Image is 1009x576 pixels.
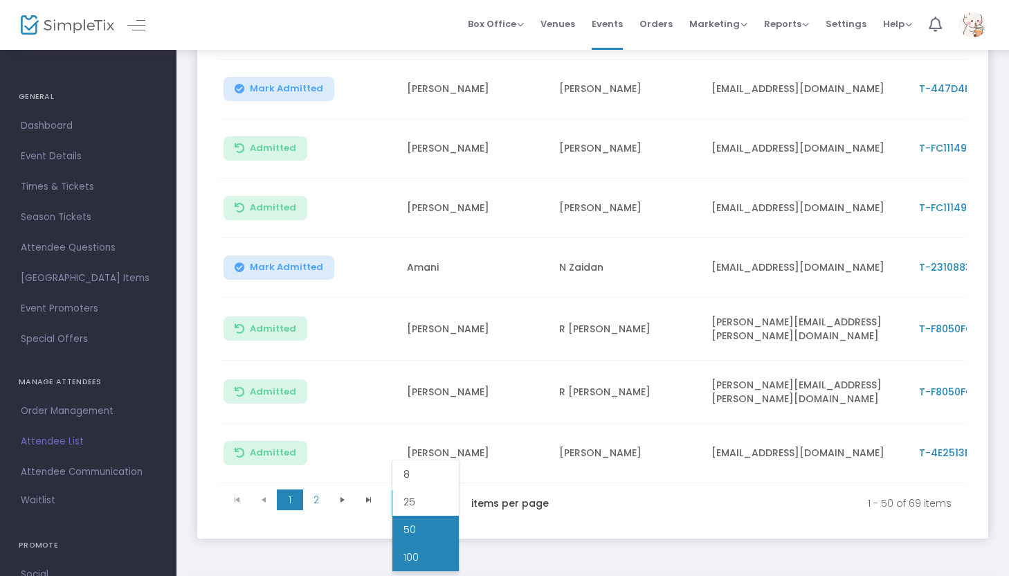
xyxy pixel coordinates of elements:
h4: GENERAL [19,83,158,111]
td: [PERSON_NAME][EMAIL_ADDRESS][PERSON_NAME][DOMAIN_NAME] [703,298,911,361]
span: T-4E2513E7-4 [919,446,988,460]
h4: PROMOTE [19,532,158,559]
span: Orders [639,6,673,42]
span: Event Promoters [21,300,156,318]
td: [PERSON_NAME] [551,119,703,179]
span: [GEOGRAPHIC_DATA] Items [21,269,156,287]
span: Season Tickets [21,208,156,226]
span: Admitted [250,386,296,397]
span: Admitted [250,447,296,458]
span: T-23108838-5 [919,260,990,274]
td: [PERSON_NAME] [399,179,551,238]
td: [PERSON_NAME] [551,60,703,119]
span: Mark Admitted [250,83,323,94]
span: Go to the next page [329,489,356,510]
span: Admitted [250,143,296,154]
span: Times & Tickets [21,178,156,196]
span: Go to the next page [337,494,348,505]
span: T-F8050FC0-1 [919,322,988,336]
span: Dashboard [21,117,156,135]
kendo-pager-info: 1 - 50 of 69 items [578,489,952,517]
button: Admitted [224,136,307,161]
span: Admitted [250,202,296,213]
span: T-F8050FC0-1 [919,385,988,399]
button: Admitted [224,316,307,341]
span: Events [592,6,623,42]
label: items per page [471,496,549,510]
span: Reports [764,17,809,30]
td: [EMAIL_ADDRESS][DOMAIN_NAME] [703,238,911,298]
span: Marketing [689,17,747,30]
td: Amani [399,238,551,298]
td: [EMAIL_ADDRESS][DOMAIN_NAME] [703,424,911,483]
span: T-FC111491-7 [919,201,982,215]
span: Go to the last page [356,489,382,510]
span: Go to the last page [363,494,374,505]
td: [EMAIL_ADDRESS][DOMAIN_NAME] [703,179,911,238]
span: Attendee Questions [21,239,156,257]
span: Settings [826,6,866,42]
span: Page 1 [277,489,303,510]
button: Mark Admitted [224,77,334,101]
button: Admitted [224,441,307,465]
td: [PERSON_NAME] [399,60,551,119]
span: Event Details [21,147,156,165]
td: R [PERSON_NAME] [551,361,703,424]
span: Attendee List [21,433,156,451]
span: T-447D4BDC-E [919,82,996,96]
span: Order Management [21,402,156,420]
span: 25 [403,495,415,509]
span: 8 [403,467,410,481]
td: [PERSON_NAME] [551,424,703,483]
td: [PERSON_NAME] [399,298,551,361]
span: Special Offers [21,330,156,348]
span: Page 2 [303,489,329,510]
span: Attendee Communication [21,463,156,481]
span: 100 [403,550,419,564]
span: Box Office [468,17,524,30]
span: Mark Admitted [250,262,323,273]
button: Admitted [224,379,307,404]
td: [PERSON_NAME] [399,119,551,179]
span: Help [883,17,912,30]
td: N Zaidan [551,238,703,298]
h4: MANAGE ATTENDEES [19,368,158,396]
td: [PERSON_NAME] [399,361,551,424]
td: [EMAIL_ADDRESS][DOMAIN_NAME] [703,60,911,119]
td: [EMAIL_ADDRESS][DOMAIN_NAME] [703,119,911,179]
span: Admitted [250,323,296,334]
td: R [PERSON_NAME] [551,298,703,361]
td: [PERSON_NAME][EMAIL_ADDRESS][PERSON_NAME][DOMAIN_NAME] [703,361,911,424]
span: T-FC111491-7 [919,141,982,155]
span: 50 [403,523,416,537]
span: Waitlist [21,494,55,507]
td: [PERSON_NAME] [399,424,551,483]
button: Admitted [224,196,307,220]
button: Mark Admitted [224,255,334,280]
td: [PERSON_NAME] [551,179,703,238]
span: Venues [540,6,575,42]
